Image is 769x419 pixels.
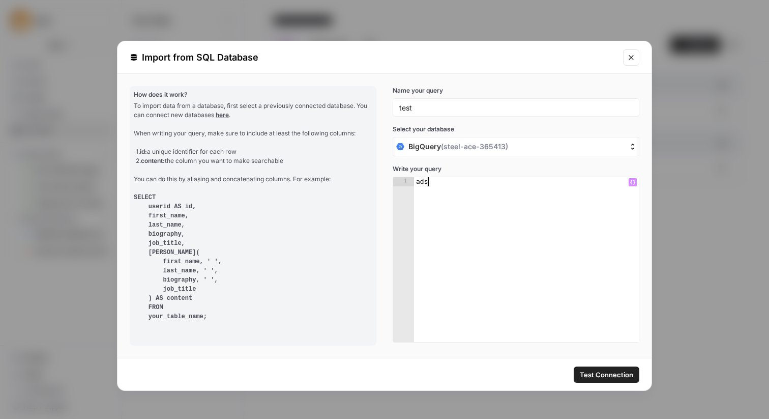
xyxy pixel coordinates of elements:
[393,125,639,134] span: Select your database
[216,111,229,119] a: here
[399,103,633,112] input: My query
[393,86,639,95] label: Name your query
[623,49,639,66] button: Close modal
[134,90,372,99] p: How does it work?
[141,157,165,164] span: content:
[393,177,414,186] div: 1
[140,148,147,155] span: id:
[580,370,633,380] span: Test Connection
[441,142,508,151] span: ( steel-ace-365413 )
[130,50,617,65] div: Import from SQL Database
[574,367,639,383] button: Test Connection
[136,147,372,165] div: 1. a unique identifier for each row 2. the column you want to make searchable
[134,193,372,321] pre: SELECT userid AS id, first_name, last_name, biography, job_title, [PERSON_NAME]( first_name, ' ',...
[408,142,508,152] span: BigQuery
[134,101,372,321] div: To import data from a database, first select a previously connected database. You can connect new...
[393,164,639,174] span: Write your query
